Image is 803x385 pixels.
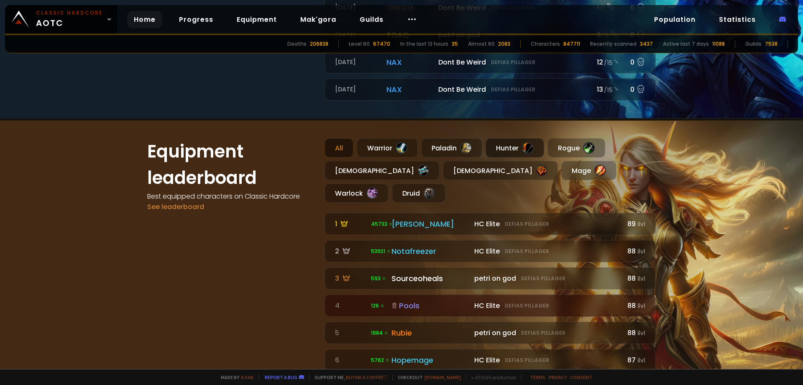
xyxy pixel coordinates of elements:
[624,273,645,284] div: 88
[647,11,702,28] a: Population
[371,329,389,337] span: 1984
[391,273,469,284] div: Sourceoheals
[505,248,549,255] small: Defias Pillager
[147,138,315,191] h1: Equipment leaderboard
[391,327,469,338] div: Rubie
[443,161,558,180] div: [DEMOGRAPHIC_DATA]
[640,40,653,48] div: 3437
[335,246,366,256] div: 2
[547,138,605,158] div: Rogue
[147,191,315,202] h4: Best equipped characters on Classic Hardcore
[468,40,495,48] div: Almost 60
[310,40,328,48] div: 206838
[309,374,387,380] span: Support me,
[474,355,619,365] div: HC Elite
[335,300,366,311] div: 4
[325,51,656,73] a: [DATE]naxDont Be WeirdDefias Pillager12 /150
[241,374,253,380] a: a fan
[216,374,253,380] span: Made by
[421,138,482,158] div: Paladin
[325,267,656,289] a: 3 593 Sourceoheals petri on godDefias Pillager88ilvl
[265,374,297,380] a: Report a bug
[335,273,366,284] div: 3
[765,40,777,48] div: 7538
[147,202,204,212] a: See leaderboard
[624,219,645,229] div: 89
[325,240,656,262] a: 2 53921 Notafreezer HC EliteDefias Pillager88ilvl
[521,329,565,337] small: Defias Pillager
[392,183,445,203] div: Druid
[325,183,389,203] div: Warlock
[287,40,307,48] div: Deaths
[392,374,461,380] span: Checkout
[353,11,390,28] a: Guilds
[127,11,162,28] a: Home
[505,220,549,228] small: Defias Pillager
[624,328,645,338] div: 88
[486,138,544,158] div: Hunter
[391,354,469,366] div: Hopemage
[325,213,656,235] a: 1 45733 [PERSON_NAME] HC EliteDefias Pillager89ilvl
[36,9,103,29] span: AOTC
[371,275,386,282] span: 593
[505,302,549,310] small: Defias Pillager
[637,329,645,337] small: ilvl
[624,300,645,311] div: 88
[294,11,343,28] a: Mak'gora
[335,355,366,365] div: 6
[325,78,656,101] a: [DATE]naxDont Be WeirdDefias Pillager13 /150
[530,374,545,380] a: Terms
[712,40,725,48] div: 11088
[561,161,616,180] div: Mage
[371,302,385,310] span: 126
[36,9,103,17] small: Classic Hardcore
[624,246,645,256] div: 88
[172,11,220,28] a: Progress
[325,161,440,180] div: [DEMOGRAPHIC_DATA]
[425,374,461,380] a: [DOMAIN_NAME]
[498,40,510,48] div: 2083
[325,138,353,158] div: All
[349,40,370,48] div: Level 60
[663,40,709,48] div: Active last 7 days
[5,5,117,34] a: Classic HardcoreAOTC
[357,138,418,158] div: Warrior
[563,40,580,48] div: 847711
[335,219,366,229] div: 1
[637,220,645,228] small: ilvl
[373,40,390,48] div: 67470
[549,374,567,380] a: Privacy
[637,357,645,364] small: ilvl
[335,328,366,338] div: 5
[590,40,637,48] div: Recently scanned
[371,248,391,255] span: 53921
[371,357,390,364] span: 5762
[346,374,387,380] a: Buy me a coffee
[531,40,560,48] div: Characters
[474,273,619,284] div: petri on god
[325,295,656,317] a: 4 126 Pools HC EliteDefias Pillager88ilvl
[474,328,619,338] div: petri on god
[474,246,619,256] div: HC Elite
[391,300,469,311] div: Pools
[325,322,656,344] a: 5 1984 Rubie petri on godDefias Pillager88ilvl
[474,300,619,311] div: HC Elite
[637,248,645,256] small: ilvl
[230,11,284,28] a: Equipment
[505,357,549,364] small: Defias Pillager
[521,275,565,282] small: Defias Pillager
[391,218,469,230] div: [PERSON_NAME]
[712,11,762,28] a: Statistics
[624,355,645,365] div: 87
[637,275,645,283] small: ilvl
[745,40,762,48] div: Guilds
[325,349,656,371] a: 6 5762 Hopemage HC EliteDefias Pillager87ilvl
[466,374,516,380] span: v. d752d5 - production
[570,374,592,380] a: Consent
[400,40,448,48] div: In the last 12 hours
[452,40,458,48] div: 35
[391,245,469,257] div: Notafreezer
[637,302,645,310] small: ilvl
[371,220,393,228] span: 45733
[474,219,619,229] div: HC Elite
